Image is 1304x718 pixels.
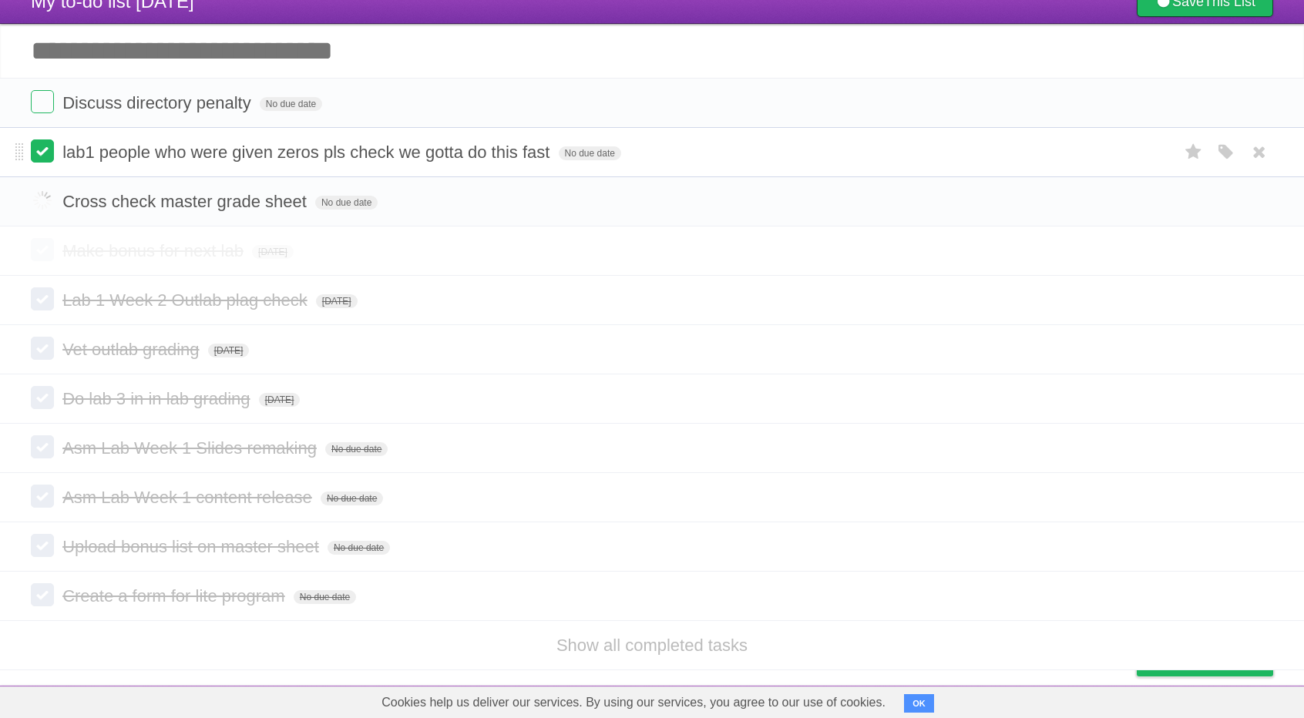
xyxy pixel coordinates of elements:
[328,541,390,555] span: No due date
[31,189,54,212] label: Done
[31,337,54,360] label: Done
[62,143,553,162] span: lab1 people who were given zeros pls check we gotta do this fast
[294,590,356,604] span: No due date
[904,694,934,713] button: OK
[62,340,203,359] span: Vet outlab grading
[62,241,247,260] span: Make bonus for next lab
[208,344,250,357] span: [DATE]
[321,492,383,505] span: No due date
[31,485,54,508] label: Done
[31,583,54,606] label: Done
[315,196,378,210] span: No due date
[62,537,323,556] span: Upload bonus list on master sheet
[31,90,54,113] label: Done
[559,146,621,160] span: No due date
[31,287,54,310] label: Done
[366,687,901,718] span: Cookies help us deliver our services. By using our services, you agree to our use of cookies.
[31,139,54,163] label: Done
[316,294,358,308] span: [DATE]
[62,488,316,507] span: Asm Lab Week 1 content release
[31,534,54,557] label: Done
[556,636,748,655] a: Show all completed tasks
[62,586,289,606] span: Create a form for lite program
[62,438,321,458] span: Asm Lab Week 1 Slides remaking
[62,93,255,112] span: Discuss directory penalty
[260,97,322,111] span: No due date
[31,435,54,458] label: Done
[259,393,301,407] span: [DATE]
[1179,139,1208,165] label: Star task
[1169,649,1265,676] span: Buy me a coffee
[252,245,294,259] span: [DATE]
[31,238,54,261] label: Done
[62,389,254,408] span: Do lab 3 in in lab grading
[62,192,311,211] span: Cross check master grade sheet
[62,290,311,310] span: Lab 1 Week 2 Outlab plag check
[31,386,54,409] label: Done
[325,442,388,456] span: No due date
